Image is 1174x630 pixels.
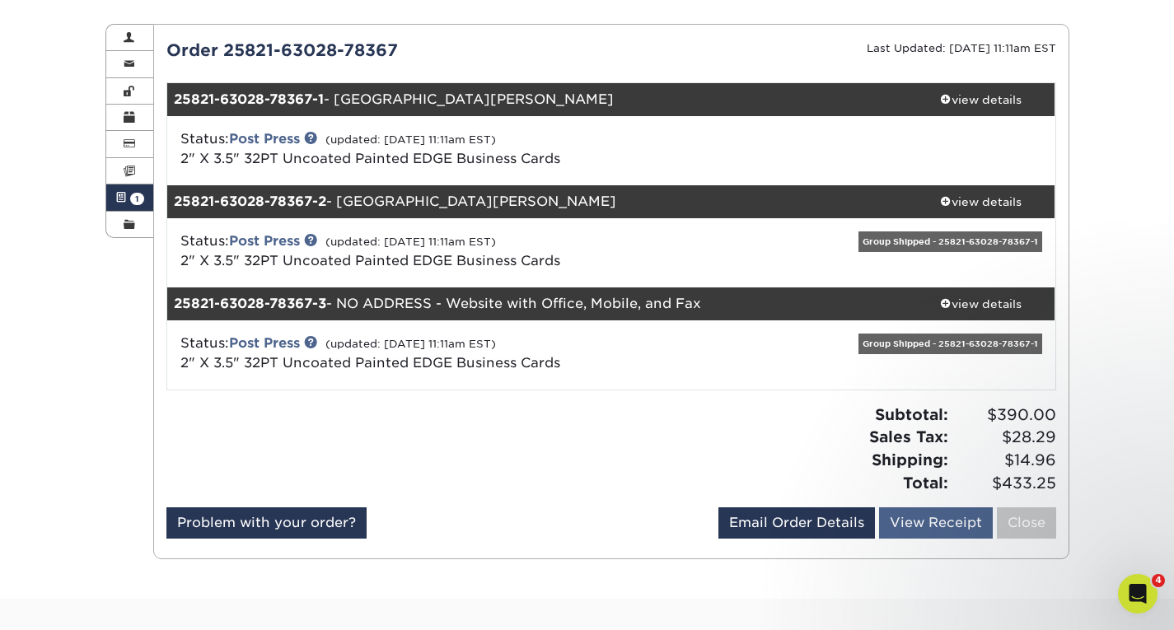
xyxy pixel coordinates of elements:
strong: 25821-63028-78367-1 [174,91,324,107]
span: $28.29 [953,426,1056,449]
div: Status: [168,231,759,271]
a: 2" X 3.5" 32PT Uncoated Painted EDGE Business Cards [180,151,560,166]
div: Status: [168,129,759,169]
div: Group Shipped - 25821-63028-78367-1 [858,334,1042,354]
a: view details [907,287,1055,320]
div: view details [907,194,1055,210]
a: Post Press [229,131,300,147]
div: - [GEOGRAPHIC_DATA][PERSON_NAME] [167,185,907,218]
strong: Shipping: [872,450,948,469]
small: Last Updated: [DATE] 11:11am EST [867,42,1056,54]
div: - [GEOGRAPHIC_DATA][PERSON_NAME] [167,83,907,116]
iframe: Intercom live chat [1118,574,1158,614]
a: Problem with your order? [166,507,367,539]
a: 2" X 3.5" 32PT Uncoated Painted EDGE Business Cards [180,355,560,371]
a: Email Order Details [718,507,875,539]
a: view details [907,83,1055,116]
small: (updated: [DATE] 11:11am EST) [325,236,496,248]
a: Post Press [229,335,300,351]
span: $390.00 [953,404,1056,427]
small: (updated: [DATE] 11:11am EST) [325,133,496,146]
strong: 25821-63028-78367-3 [174,296,326,311]
span: $433.25 [953,472,1056,495]
a: Close [997,507,1056,539]
small: (updated: [DATE] 11:11am EST) [325,338,496,350]
a: view details [907,185,1055,218]
a: 1 [106,184,154,211]
span: 1 [130,193,144,205]
div: - NO ADDRESS - Website with Office, Mobile, and Fax [167,287,907,320]
div: view details [907,296,1055,312]
span: $14.96 [953,449,1056,472]
strong: Subtotal: [875,405,948,423]
strong: 25821-63028-78367-2 [174,194,326,209]
div: Group Shipped - 25821-63028-78367-1 [858,231,1042,252]
span: 4 [1152,574,1165,587]
a: Post Press [229,233,300,249]
div: Order 25821-63028-78367 [154,38,611,63]
a: View Receipt [879,507,993,539]
div: Status: [168,334,759,373]
iframe: Google Customer Reviews [4,580,140,624]
a: 2" X 3.5" 32PT Uncoated Painted EDGE Business Cards [180,253,560,268]
div: view details [907,91,1055,108]
strong: Total: [903,474,948,492]
strong: Sales Tax: [869,427,948,446]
